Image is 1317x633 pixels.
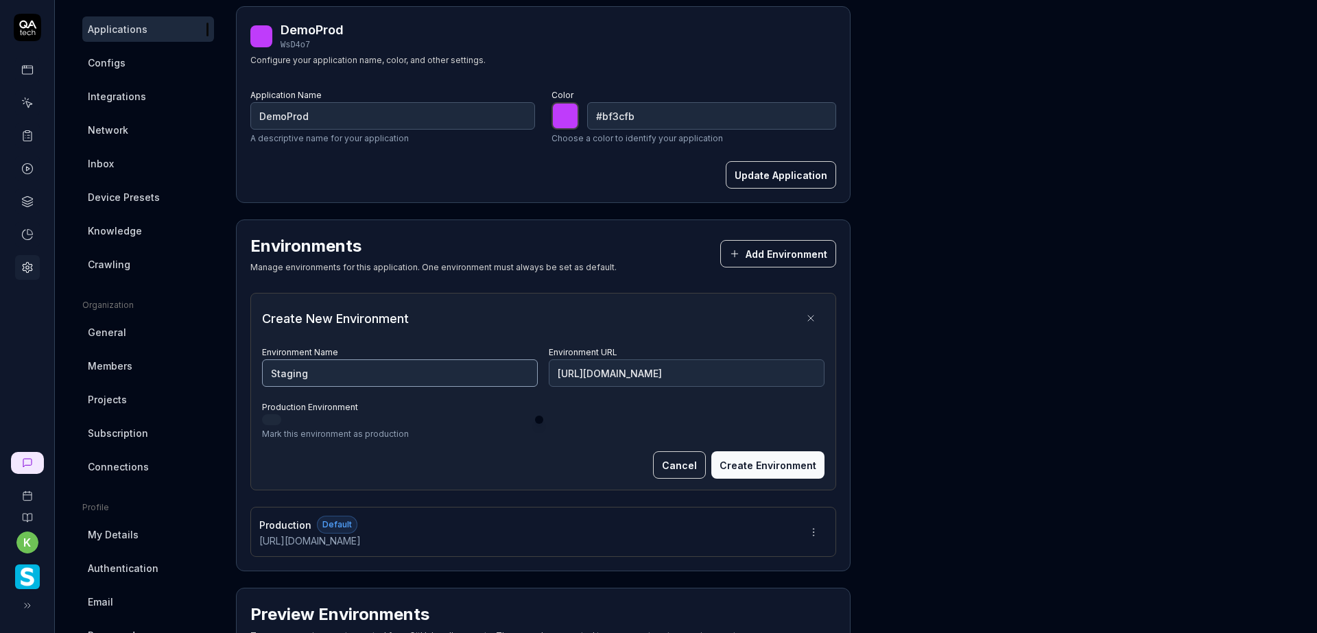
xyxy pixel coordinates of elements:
[88,190,160,204] span: Device Presets
[250,602,429,627] h2: Preview Environments
[82,556,214,581] a: Authentication
[250,234,361,259] h2: Environments
[82,299,214,311] div: Organization
[82,218,214,243] a: Knowledge
[88,123,128,137] span: Network
[82,151,214,176] a: Inbox
[82,117,214,143] a: Network
[551,132,836,145] p: Choose a color to identify your application
[549,359,824,387] input: https://example.com
[82,387,214,412] a: Projects
[88,325,126,339] span: General
[88,426,148,440] span: Subscription
[88,156,114,171] span: Inbox
[259,518,311,532] span: Production
[5,501,49,523] a: Documentation
[720,240,836,267] button: Add Environment
[262,402,358,412] label: Production Environment
[82,50,214,75] a: Configs
[250,54,486,67] div: Configure your application name, color, and other settings.
[82,589,214,614] a: Email
[5,479,49,501] a: Book a call with us
[88,89,146,104] span: Integrations
[726,161,836,189] button: Update Application
[262,347,338,357] label: Environment Name
[250,261,617,274] div: Manage environments for this application. One environment must always be set as default.
[11,452,44,474] a: New conversation
[88,56,126,70] span: Configs
[88,257,130,272] span: Crawling
[250,90,322,100] label: Application Name
[16,532,38,553] button: k
[88,561,158,575] span: Authentication
[262,309,409,328] h3: Create New Environment
[82,320,214,345] a: General
[82,16,214,42] a: Applications
[88,359,132,373] span: Members
[15,564,40,589] img: Smartlinx Logo
[262,428,824,440] p: Mark this environment as production
[551,90,573,100] label: Color
[5,553,49,592] button: Smartlinx Logo
[587,102,836,130] input: #3B82F6
[250,102,535,130] input: My Application
[82,184,214,210] a: Device Presets
[549,347,617,357] label: Environment URL
[88,224,142,238] span: Knowledge
[82,454,214,479] a: Connections
[653,451,706,479] button: Cancel
[259,534,361,548] span: [URL][DOMAIN_NAME]
[88,459,149,474] span: Connections
[88,595,113,609] span: Email
[281,21,344,39] div: DemoProd
[281,39,344,51] div: WsD4o7
[88,392,127,407] span: Projects
[82,501,214,514] div: Profile
[711,451,824,479] button: Create Environment
[262,359,538,387] input: Production, Staging, etc.
[82,84,214,109] a: Integrations
[82,252,214,277] a: Crawling
[250,132,535,145] p: A descriptive name for your application
[88,22,147,36] span: Applications
[317,516,357,534] span: Default
[88,527,139,542] span: My Details
[82,522,214,547] a: My Details
[82,420,214,446] a: Subscription
[82,353,214,379] a: Members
